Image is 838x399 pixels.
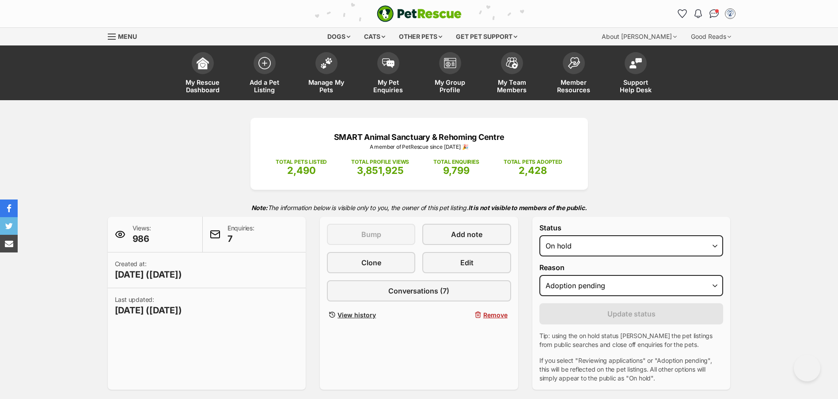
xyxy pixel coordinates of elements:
span: 2,428 [519,165,547,176]
img: add-pet-listing-icon-0afa8454b4691262ce3f59096e99ab1cd57d4a30225e0717b998d2c9b9846f56.svg [258,57,271,69]
button: Update status [539,303,724,324]
a: Member Resources [543,48,605,100]
a: PetRescue [377,5,462,22]
a: Edit [422,252,511,273]
span: 9,799 [443,165,470,176]
a: My Pet Enquiries [357,48,419,100]
p: TOTAL PROFILE VIEWS [351,158,409,166]
p: Tip: using the on hold status [PERSON_NAME] the pet listings from public searches and close off e... [539,331,724,349]
span: Clone [361,257,381,268]
span: My Pet Enquiries [368,79,408,94]
a: Conversations (7) [327,280,511,301]
img: team-members-icon-5396bd8760b3fe7c0b43da4ab00e1e3bb1a5d9ba89233759b79545d2d3fc5d0d.svg [506,57,518,69]
p: The information below is visible only to you, the owner of this pet listing. [108,199,731,217]
p: Enquiries: [228,224,254,245]
span: Conversations (7) [388,286,449,296]
a: Conversations [707,7,721,21]
img: pet-enquiries-icon-7e3ad2cf08bfb03b45e93fb7055b45f3efa6380592205ae92323e6603595dc1f.svg [382,58,394,68]
span: View history [337,310,376,320]
span: 2,490 [287,165,316,176]
img: help-desk-icon-fdf02630f3aa405de69fd3d07c3f3aa587a6932b1a1747fa1d2bba05be0121f9.svg [629,58,642,68]
span: Menu [118,33,137,40]
a: Menu [108,28,143,44]
span: 7 [228,233,254,245]
a: My Team Members [481,48,543,100]
p: Last updated: [115,295,182,316]
span: Manage My Pets [307,79,346,94]
a: Add note [422,224,511,245]
span: Edit [460,257,474,268]
a: Clone [327,252,415,273]
button: Remove [422,309,511,321]
img: dashboard-icon-eb2f2d2d3e046f16d808141f083e7271f6b2e854fb5c12c21221c1fb7104beca.svg [197,57,209,69]
strong: It is not visible to members of the public. [468,204,587,211]
div: Get pet support [450,28,523,45]
span: Update status [607,309,656,319]
img: notifications-46538b983faf8c2785f20acdc204bb7945ddae34d4c08c2a6579f10ce5e182be.svg [694,9,701,18]
span: Support Help Desk [616,79,656,94]
p: TOTAL PETS ADOPTED [504,158,562,166]
span: 3,851,925 [357,165,404,176]
span: My Group Profile [430,79,470,94]
p: Created at: [115,260,182,281]
div: Dogs [321,28,356,45]
a: View history [327,309,415,321]
label: Status [539,224,724,232]
span: My Team Members [492,79,532,94]
span: Bump [361,229,381,240]
div: Other pets [393,28,448,45]
label: Reason [539,263,724,271]
p: A member of PetRescue since [DATE] 🎉 [264,143,575,151]
p: TOTAL PETS LISTED [276,158,327,166]
a: My Group Profile [419,48,481,100]
span: My Rescue Dashboard [183,79,223,94]
div: Good Reads [685,28,737,45]
img: logo-e224e6f780fb5917bec1dbf3a21bbac754714ae5b6737aabdf751b685950b380.svg [377,5,462,22]
a: Add a Pet Listing [234,48,296,100]
img: group-profile-icon-3fa3cf56718a62981997c0bc7e787c4b2cf8bcc04b72c1350f741eb67cf2f40e.svg [444,58,456,68]
img: chat-41dd97257d64d25036548639549fe6c8038ab92f7586957e7f3b1b290dea8141.svg [709,9,719,18]
button: Notifications [691,7,705,21]
span: Remove [483,310,508,320]
span: [DATE] ([DATE]) [115,304,182,316]
a: My Rescue Dashboard [172,48,234,100]
span: Add a Pet Listing [245,79,284,94]
p: TOTAL ENQUIRIES [433,158,479,166]
img: Lorene Cross profile pic [726,9,735,18]
span: [DATE] ([DATE]) [115,268,182,281]
p: SMART Animal Sanctuary & Rehoming Centre [264,131,575,143]
div: Cats [358,28,391,45]
div: About [PERSON_NAME] [595,28,683,45]
span: 986 [133,233,151,245]
p: Views: [133,224,151,245]
button: My account [723,7,737,21]
span: Member Resources [554,79,594,94]
a: Favourites [675,7,690,21]
img: manage-my-pets-icon-02211641906a0b7f246fdf0571729dbe1e7629f14944591b6c1af311fb30b64b.svg [320,57,333,69]
span: Add note [451,229,482,240]
a: Support Help Desk [605,48,667,100]
ul: Account quick links [675,7,737,21]
img: member-resources-icon-8e73f808a243e03378d46382f2149f9095a855e16c252ad45f914b54edf8863c.svg [568,57,580,69]
button: Bump [327,224,415,245]
strong: Note: [251,204,268,211]
a: Manage My Pets [296,48,357,100]
iframe: Help Scout Beacon - Open [794,355,820,381]
p: If you select "Reviewing applications" or "Adoption pending", this will be reflected on the pet l... [539,356,724,383]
